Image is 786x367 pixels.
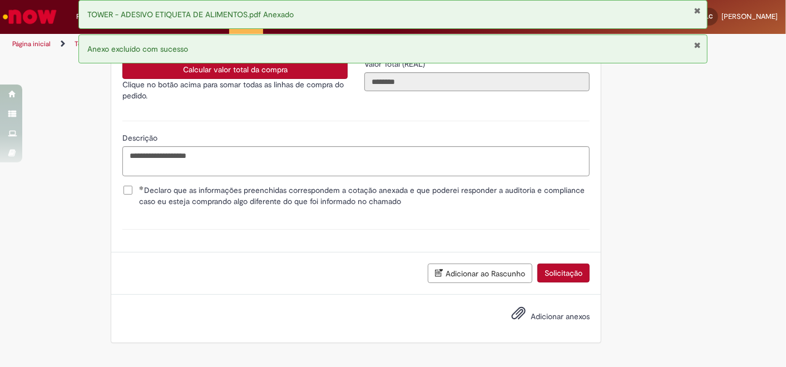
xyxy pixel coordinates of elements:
span: TOWER - ADESIVO ETIQUETA DE ALIMENTOS.pdf Anexado [87,9,294,19]
span: LC [706,13,713,20]
button: Fechar Notificação [694,41,701,49]
a: Todos os Catálogos [75,39,134,48]
span: Requisições [76,11,115,22]
button: Fechar Notificação [694,6,701,15]
button: Adicionar ao Rascunho [428,264,532,283]
input: Valor Total (REAL) [364,72,590,91]
span: Obrigatório Preenchido [139,186,144,190]
span: Anexo excluído com sucesso [87,44,188,54]
button: Calcular valor total da compra [122,60,348,79]
p: Clique no botão acima para somar todas as linhas de compra do pedido. [122,79,348,101]
span: Declaro que as informações preenchidas correspondem a cotação anexada e que poderei responder a a... [139,185,590,207]
span: [PERSON_NAME] [721,12,778,21]
textarea: Descrição [122,146,590,176]
span: Descrição [122,133,160,143]
ul: Trilhas de página [8,34,516,54]
button: Adicionar anexos [508,303,528,329]
button: Solicitação [537,264,590,282]
img: ServiceNow [1,6,58,28]
a: Página inicial [12,39,51,48]
span: Adicionar anexos [531,311,590,321]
